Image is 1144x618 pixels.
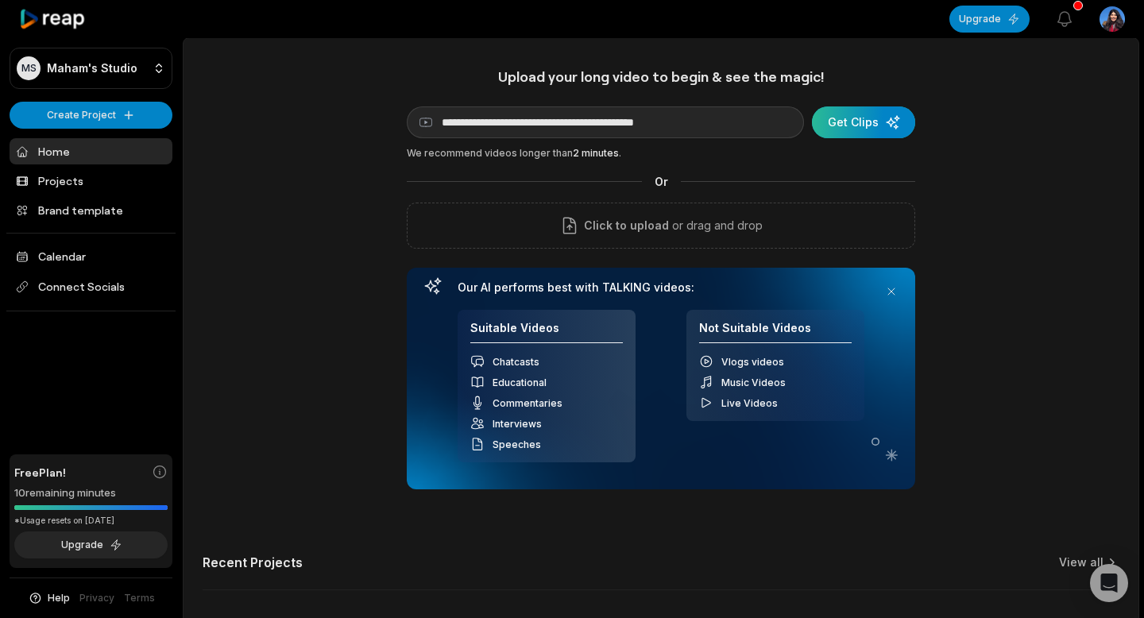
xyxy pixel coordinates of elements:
[699,321,852,344] h4: Not Suitable Videos
[949,6,1030,33] button: Upgrade
[493,397,562,409] span: Commentaries
[493,356,539,368] span: Chatcasts
[28,591,70,605] button: Help
[573,147,619,159] span: 2 minutes
[10,272,172,301] span: Connect Socials
[10,243,172,269] a: Calendar
[1090,564,1128,602] div: Open Intercom Messenger
[458,280,864,295] h3: Our AI performs best with TALKING videos:
[14,485,168,501] div: 10 remaining minutes
[721,377,786,388] span: Music Videos
[17,56,41,80] div: MS
[14,531,168,558] button: Upgrade
[642,173,681,190] span: Or
[124,591,155,605] a: Terms
[407,68,915,86] h1: Upload your long video to begin & see the magic!
[493,377,547,388] span: Educational
[470,321,623,344] h4: Suitable Videos
[812,106,915,138] button: Get Clips
[669,216,763,235] p: or drag and drop
[721,356,784,368] span: Vlogs videos
[47,61,137,75] p: Maham's Studio
[48,591,70,605] span: Help
[10,197,172,223] a: Brand template
[14,464,66,481] span: Free Plan!
[407,146,915,160] div: We recommend videos longer than .
[79,591,114,605] a: Privacy
[10,138,172,164] a: Home
[1059,554,1103,570] a: View all
[493,418,542,430] span: Interviews
[721,397,778,409] span: Live Videos
[14,515,168,527] div: *Usage resets on [DATE]
[10,102,172,129] button: Create Project
[203,554,303,570] h2: Recent Projects
[493,438,541,450] span: Speeches
[10,168,172,194] a: Projects
[584,216,669,235] span: Click to upload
